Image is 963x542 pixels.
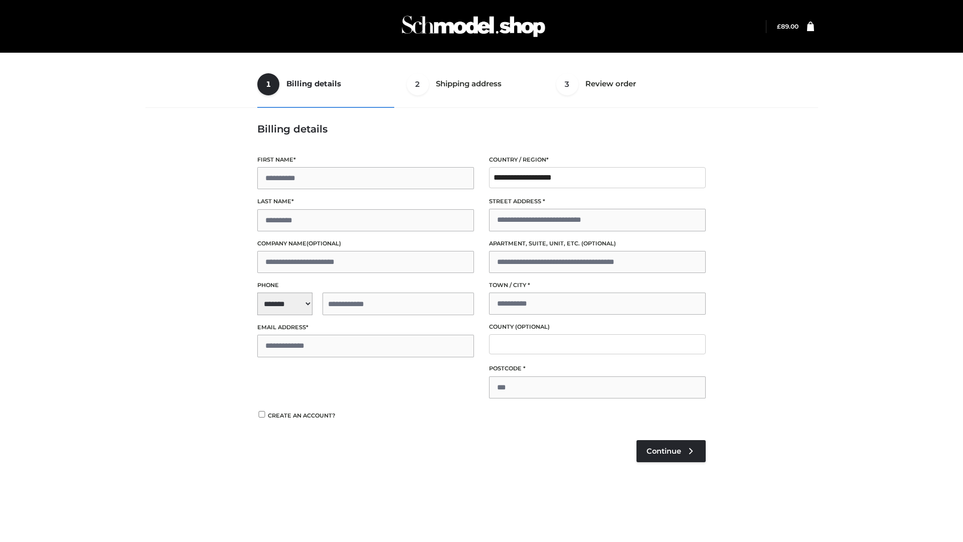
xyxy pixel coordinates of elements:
[489,322,706,332] label: County
[647,447,681,456] span: Continue
[581,240,616,247] span: (optional)
[777,23,798,30] a: £89.00
[257,239,474,248] label: Company name
[489,239,706,248] label: Apartment, suite, unit, etc.
[257,123,706,135] h3: Billing details
[257,197,474,206] label: Last name
[257,323,474,332] label: Email address
[636,440,706,462] a: Continue
[489,364,706,373] label: Postcode
[398,7,549,46] img: Schmodel Admin 964
[489,197,706,206] label: Street address
[257,155,474,165] label: First name
[306,240,341,247] span: (optional)
[268,412,336,419] span: Create an account?
[515,323,550,330] span: (optional)
[777,23,781,30] span: £
[777,23,798,30] bdi: 89.00
[257,411,266,418] input: Create an account?
[489,155,706,165] label: Country / Region
[489,281,706,290] label: Town / City
[257,281,474,290] label: Phone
